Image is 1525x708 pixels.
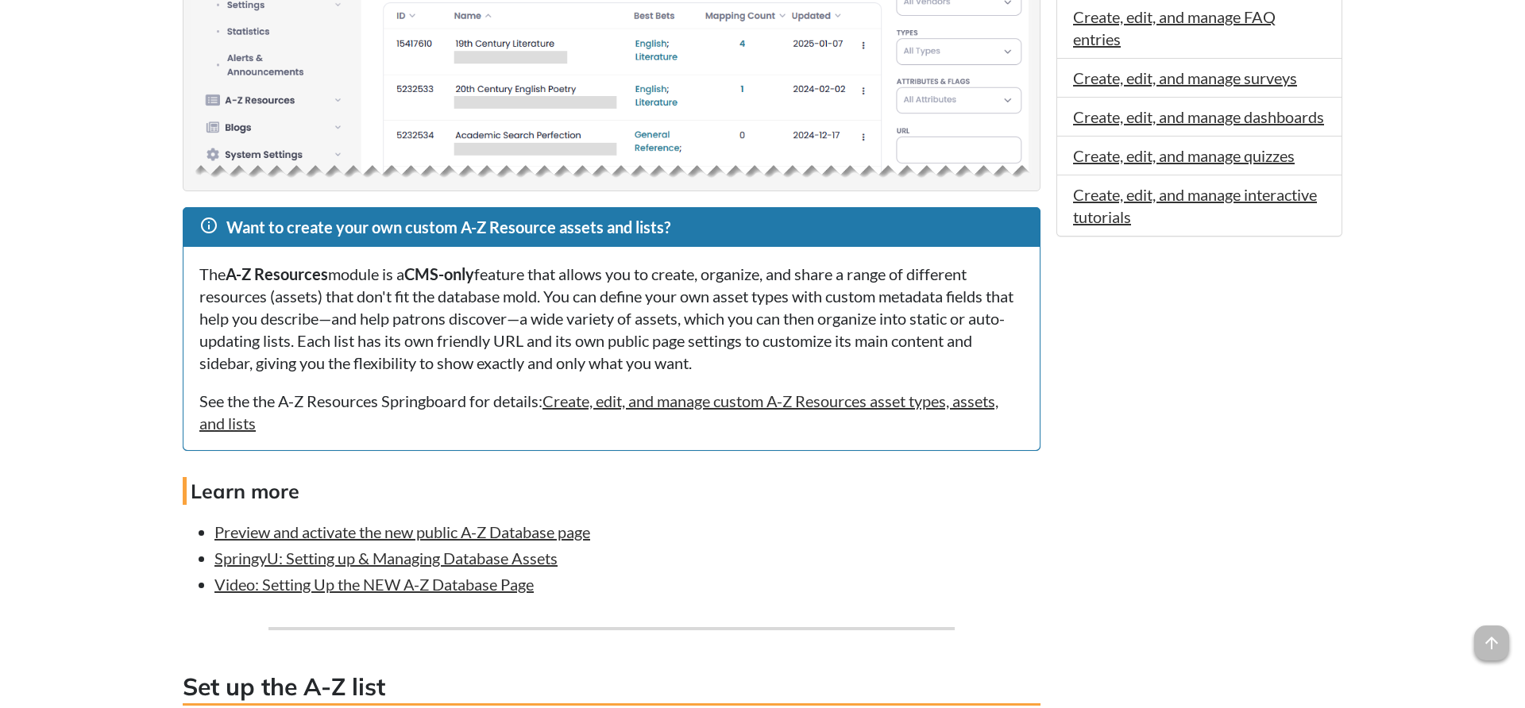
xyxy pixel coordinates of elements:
a: SpringyU: Setting up & Managing Database Assets [214,548,558,568]
a: Create, edit, and manage custom A-Z Resources asset types, assets, and lists [199,391,998,433]
a: Video: Setting Up the NEW A-Z Database Page [214,575,534,594]
a: Create, edit, and manage quizzes [1073,146,1295,165]
strong: CMS-only [404,264,474,283]
h3: Set up the A-Z list [183,670,1040,706]
a: arrow_upward [1474,627,1509,646]
h4: Learn more [183,477,1040,505]
a: Create, edit, and manage surveys [1073,68,1297,87]
strong: A-Z Resources [226,264,328,283]
a: Preview and activate the new public A-Z Database page [214,522,590,541]
span: info [199,216,218,235]
p: See the the A-Z Resources Springboard for details: [199,390,1024,434]
a: Create, edit, and manage dashboards [1073,107,1324,126]
span: Want to create your own custom A-Z Resource assets and lists? [226,217,670,237]
a: Create, edit, and manage FAQ entries [1073,7,1276,48]
p: The module is a feature that allows you to create, organize, and share a range of different resou... [199,263,1024,374]
span: arrow_upward [1474,625,1509,660]
a: Create, edit, and manage interactive tutorials [1073,185,1317,226]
